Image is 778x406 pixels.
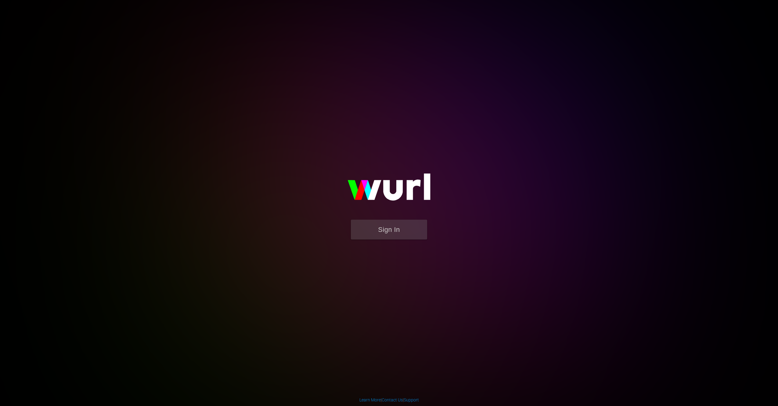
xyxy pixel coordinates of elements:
div: | | [359,397,419,403]
img: wurl-logo-on-black-223613ac3d8ba8fe6dc639794a292ebdb59501304c7dfd60c99c58986ef67473.svg [328,160,450,220]
button: Sign In [351,220,427,240]
a: Support [404,397,419,402]
a: Contact Us [382,397,403,402]
a: Learn More [359,397,381,402]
